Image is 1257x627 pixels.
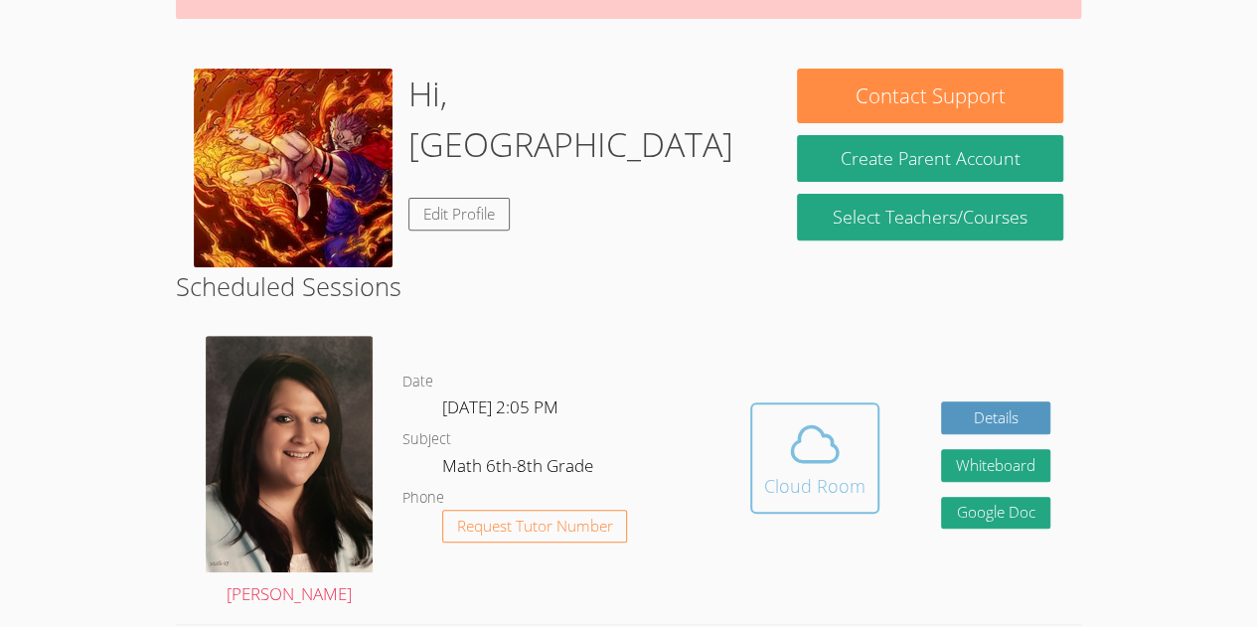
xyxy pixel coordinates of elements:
[402,370,433,394] dt: Date
[408,69,761,170] h1: Hi, [GEOGRAPHIC_DATA]
[408,198,510,231] a: Edit Profile
[442,510,628,543] button: Request Tutor Number
[764,472,865,500] div: Cloud Room
[797,135,1062,182] button: Create Parent Account
[402,486,444,511] dt: Phone
[402,427,451,452] dt: Subject
[206,336,373,609] a: [PERSON_NAME]
[797,194,1062,240] a: Select Teachers/Courses
[750,402,879,514] button: Cloud Room
[442,452,597,486] dd: Math 6th-8th Grade
[194,69,393,267] img: 9179058-__itadori_yuuji_and_ryoumen_sukuna_jujutsu_kaisen_drawn_by_satomaru31000__629f95aa5e7985d...
[941,497,1050,530] a: Google Doc
[206,336,373,571] img: avatar.png
[797,69,1062,123] button: Contact Support
[176,267,1081,305] h2: Scheduled Sessions
[442,395,558,418] span: [DATE] 2:05 PM
[941,449,1050,482] button: Whiteboard
[941,401,1050,434] a: Details
[457,519,613,534] span: Request Tutor Number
